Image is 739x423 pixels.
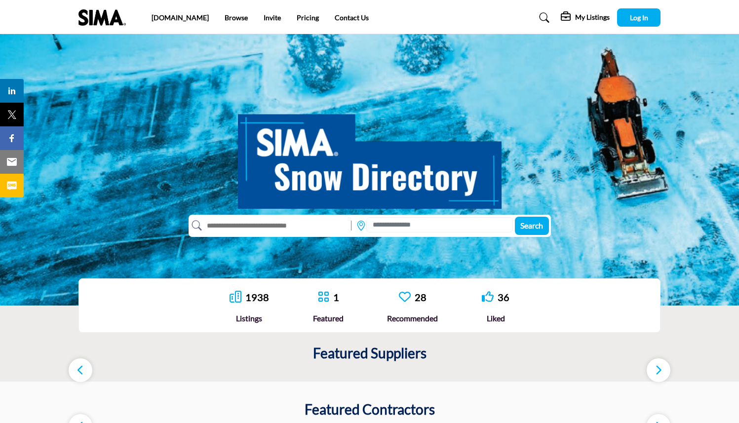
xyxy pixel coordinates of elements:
[245,291,269,303] a: 1938
[297,13,319,22] a: Pricing
[617,8,661,27] button: Log In
[630,13,648,22] span: Log In
[498,291,509,303] a: 36
[349,218,354,233] img: Rectangle%203585.svg
[313,345,427,362] h2: Featured Suppliers
[482,291,494,303] i: Go to Liked
[264,13,281,22] a: Invite
[333,291,339,303] a: 1
[152,13,209,22] a: [DOMAIN_NAME]
[415,291,427,303] a: 28
[78,9,131,26] img: Site Logo
[399,291,411,304] a: Go to Recommended
[520,221,543,230] span: Search
[230,312,269,324] div: Listings
[225,13,248,22] a: Browse
[530,10,556,26] a: Search
[335,13,369,22] a: Contact Us
[561,12,610,24] div: My Listings
[317,291,329,304] a: Go to Featured
[238,103,502,209] img: SIMA Snow Directory
[515,217,549,235] button: Search
[575,13,610,22] h5: My Listings
[387,312,438,324] div: Recommended
[313,312,344,324] div: Featured
[305,401,435,418] h2: Featured Contractors
[482,312,509,324] div: Liked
